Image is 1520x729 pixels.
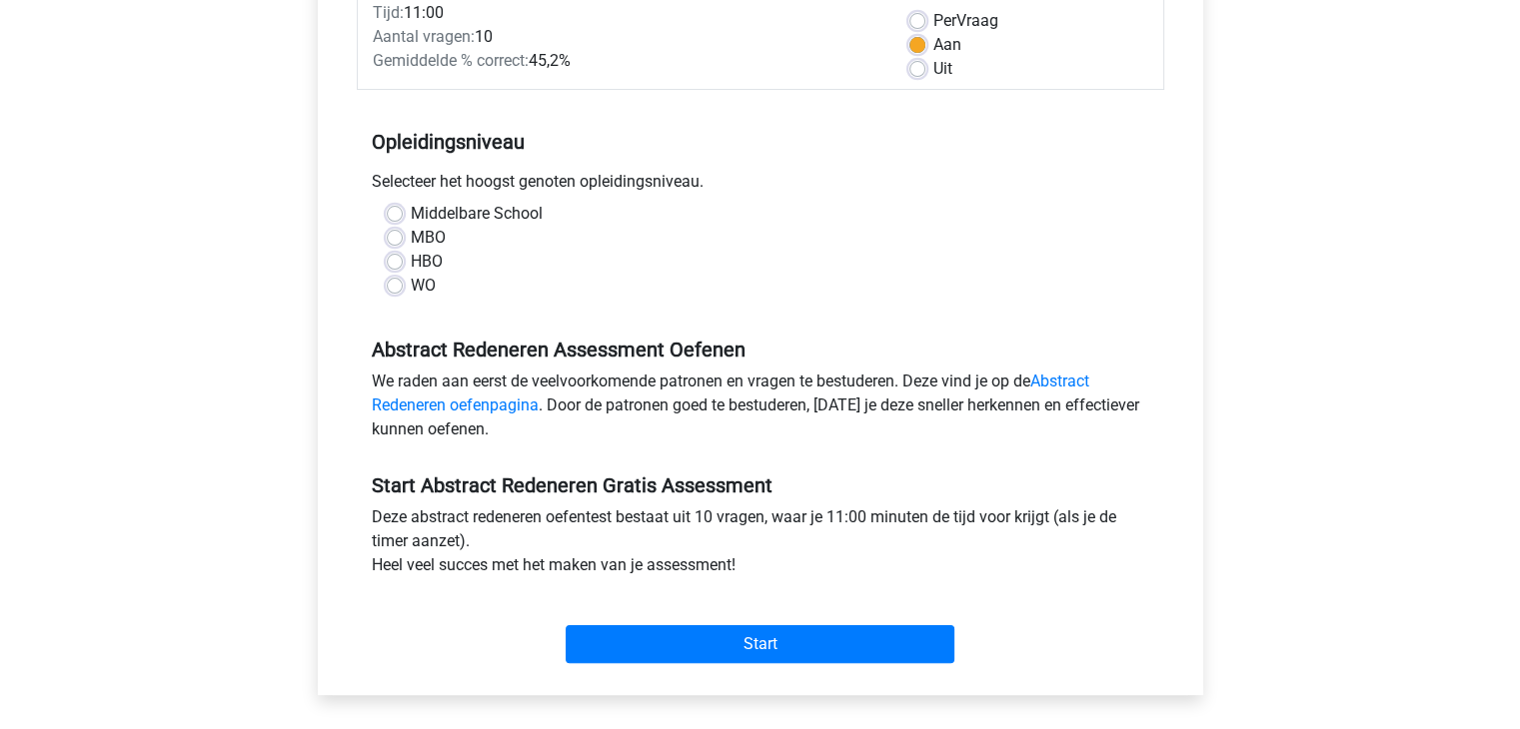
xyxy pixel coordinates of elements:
[372,473,1149,497] h5: Start Abstract Redeneren Gratis Assessment
[357,505,1164,585] div: Deze abstract redeneren oefentest bestaat uit 10 vragen, waar je 11:00 minuten de tijd voor krijg...
[372,122,1149,162] h5: Opleidingsniveau
[933,57,952,81] label: Uit
[566,625,954,663] input: Start
[373,3,404,22] span: Tijd:
[358,25,894,49] div: 10
[357,369,1164,449] div: We raden aan eerst de veelvoorkomende patronen en vragen te bestuderen. Deze vind je op de . Door...
[411,274,436,298] label: WO
[933,11,956,30] span: Per
[933,9,998,33] label: Vraag
[358,1,894,25] div: 11:00
[372,338,1149,362] h5: Abstract Redeneren Assessment Oefenen
[357,170,1164,202] div: Selecteer het hoogst genoten opleidingsniveau.
[411,202,543,226] label: Middelbare School
[358,49,894,73] div: 45,2%
[373,51,529,70] span: Gemiddelde % correct:
[411,250,443,274] label: HBO
[411,226,446,250] label: MBO
[933,33,961,57] label: Aan
[373,27,475,46] span: Aantal vragen:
